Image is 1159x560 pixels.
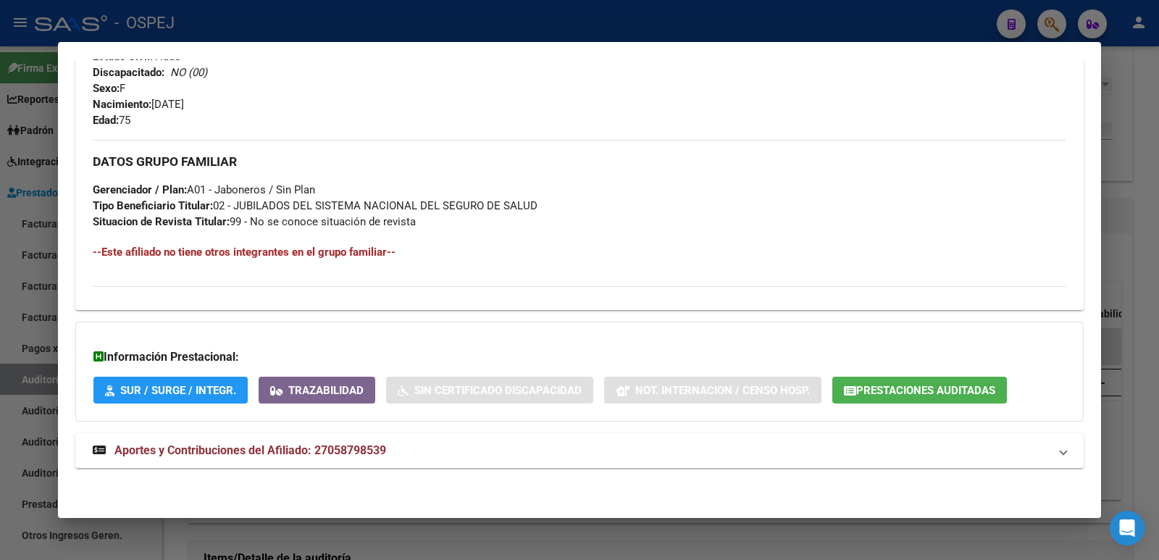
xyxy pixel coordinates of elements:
h4: --Este afiliado no tiene otros integrantes en el grupo familiar-- [93,244,1066,260]
button: Trazabilidad [259,377,375,404]
h3: DATOS GRUPO FAMILIAR [93,154,1066,170]
strong: Situacion de Revista Titular: [93,215,230,228]
span: Trazabilidad [288,384,364,397]
span: Prestaciones Auditadas [856,384,995,397]
span: Aportes y Contribuciones del Afiliado: 27058798539 [114,443,386,457]
span: A01 - Jaboneros / Sin Plan [93,183,315,196]
button: Prestaciones Auditadas [832,377,1007,404]
span: 02 - JUBILADOS DEL SISTEMA NACIONAL DEL SEGURO DE SALUD [93,199,537,212]
button: SUR / SURGE / INTEGR. [93,377,248,404]
span: Not. Internacion / Censo Hosp. [635,384,810,397]
button: Not. Internacion / Censo Hosp. [604,377,821,404]
span: F [93,82,125,95]
mat-expansion-panel-header: Aportes y Contribuciones del Afiliado: 27058798539 [75,433,1084,468]
strong: Discapacitado: [93,66,164,79]
span: 75 [93,114,130,127]
h3: Información Prestacional: [93,348,1066,366]
strong: Gerenciador / Plan: [93,183,187,196]
span: 99 - No se conoce situación de revista [93,215,416,228]
span: [DATE] [93,98,184,111]
strong: Nacimiento: [93,98,151,111]
span: Sin Certificado Discapacidad [414,384,582,397]
div: Open Intercom Messenger [1110,511,1145,546]
span: SUR / SURGE / INTEGR. [120,384,236,397]
strong: Sexo: [93,82,120,95]
strong: Tipo Beneficiario Titular: [93,199,213,212]
button: Sin Certificado Discapacidad [386,377,593,404]
i: NO (00) [170,66,207,79]
strong: Edad: [93,114,119,127]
